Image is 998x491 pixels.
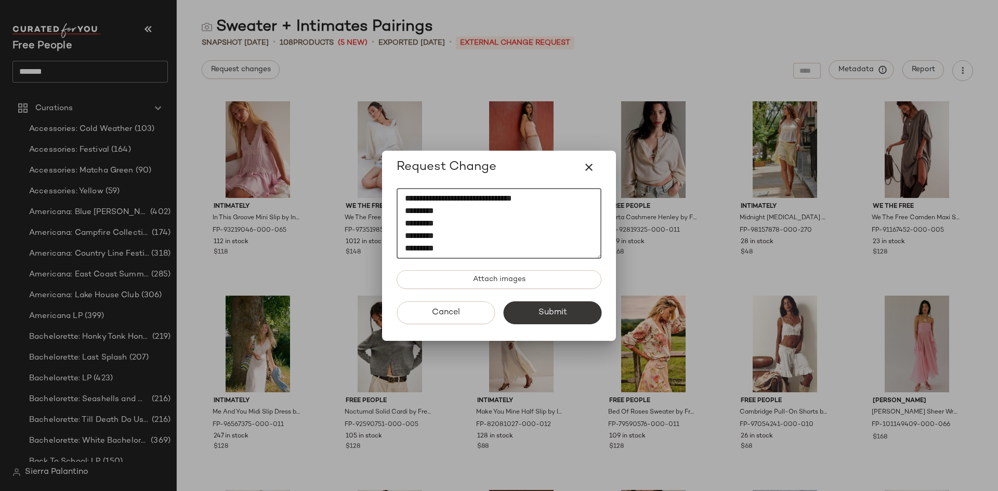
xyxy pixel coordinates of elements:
[472,275,526,284] span: Attach images
[503,301,601,324] button: Submit
[537,308,567,317] span: Submit
[397,270,601,289] button: Attach images
[397,301,495,324] button: Cancel
[397,159,496,176] span: Request Change
[431,308,460,317] span: Cancel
